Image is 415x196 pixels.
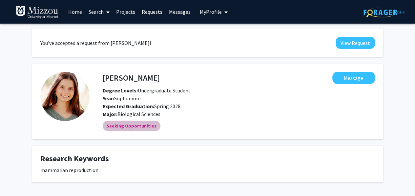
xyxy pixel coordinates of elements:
[103,95,141,102] span: Sophomore
[103,103,180,109] span: Spring 2028
[65,0,85,23] a: Home
[113,0,138,23] a: Projects
[103,103,154,109] b: Expected Graduation:
[103,72,160,84] h4: [PERSON_NAME]
[40,166,375,174] div: mammalian reproduction
[363,7,405,17] img: ForagerOne Logo
[103,111,117,117] b: Major:
[16,6,58,19] img: University of Missouri Logo
[5,167,28,191] iframe: Chat
[103,95,114,102] b: Year:
[40,72,90,121] img: Profile Picture
[138,0,166,23] a: Requests
[166,0,194,23] a: Messages
[332,72,375,84] button: Message Taylor Yoches
[40,154,375,164] h4: Research Keywords
[85,0,113,23] a: Search
[103,87,138,94] b: Degree Levels:
[200,9,222,15] span: My Profile
[103,87,191,94] span: Undergraduate Student
[40,39,151,47] div: You've accepted a request from [PERSON_NAME]!
[336,37,375,49] button: View Request
[103,121,160,131] mat-chip: Seeking Opportunities
[117,111,160,117] span: Biological Sciences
